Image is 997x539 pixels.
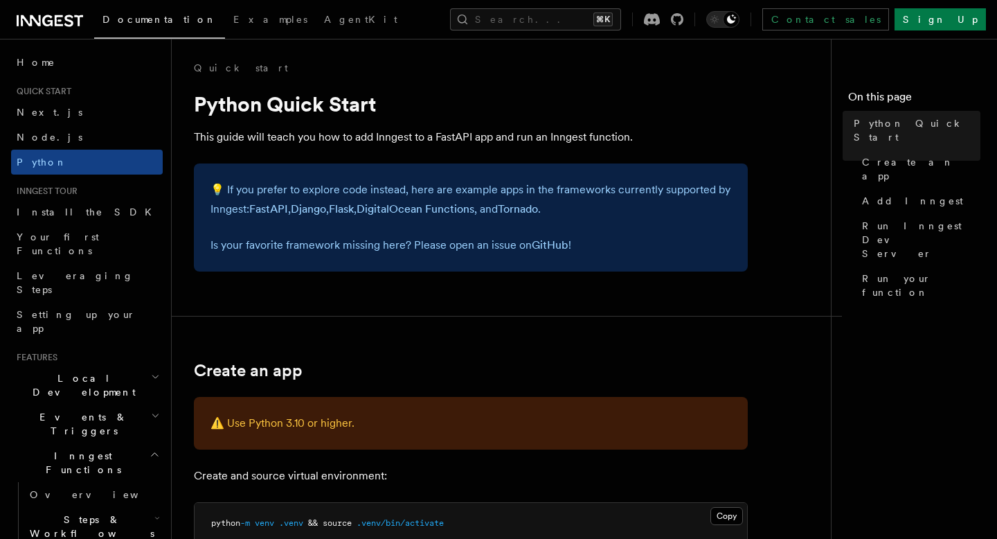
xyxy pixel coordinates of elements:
[194,61,288,75] a: Quick start
[194,361,303,380] a: Create an app
[210,180,731,219] p: 💡 If you prefer to explore code instead, here are example apps in the frameworks currently suppor...
[24,482,163,507] a: Overview
[329,202,354,215] a: Flask
[11,352,57,363] span: Features
[11,125,163,150] a: Node.js
[279,518,303,528] span: .venv
[255,518,274,528] span: venv
[862,194,963,208] span: Add Inngest
[11,86,71,97] span: Quick start
[895,8,986,30] a: Sign Up
[11,50,163,75] a: Home
[194,466,748,486] p: Create and source virtual environment:
[323,518,352,528] span: source
[862,272,980,299] span: Run your function
[856,150,980,188] a: Create an app
[11,371,151,399] span: Local Development
[17,270,134,295] span: Leveraging Steps
[11,186,78,197] span: Inngest tour
[856,188,980,213] a: Add Inngest
[532,238,568,251] a: GitHub
[11,150,163,175] a: Python
[17,309,136,334] span: Setting up your app
[210,414,731,433] p: ⚠️ Use Python 3.10 or higher.
[762,8,889,30] a: Contact sales
[324,14,397,25] span: AgentKit
[11,443,163,482] button: Inngest Functions
[17,107,82,118] span: Next.js
[357,202,474,215] a: DigitalOcean Functions
[194,127,748,147] p: This guide will teach you how to add Inngest to a FastAPI app and run an Inngest function.
[11,263,163,302] a: Leveraging Steps
[316,4,406,37] a: AgentKit
[249,202,288,215] a: FastAPI
[862,219,980,260] span: Run Inngest Dev Server
[11,405,163,443] button: Events & Triggers
[450,8,621,30] button: Search...⌘K
[856,213,980,266] a: Run Inngest Dev Server
[11,224,163,263] a: Your first Functions
[291,202,326,215] a: Django
[11,200,163,224] a: Install the SDK
[11,366,163,405] button: Local Development
[498,202,538,215] a: Tornado
[225,4,316,37] a: Examples
[308,518,318,528] span: &&
[94,4,225,39] a: Documentation
[593,12,613,26] kbd: ⌘K
[856,266,980,305] a: Run your function
[710,507,743,525] button: Copy
[233,14,307,25] span: Examples
[17,157,67,168] span: Python
[11,100,163,125] a: Next.js
[17,206,160,218] span: Install the SDK
[17,55,55,69] span: Home
[11,302,163,341] a: Setting up your app
[240,518,250,528] span: -m
[854,116,980,144] span: Python Quick Start
[848,89,980,111] h4: On this page
[210,236,731,255] p: Is your favorite framework missing here? Please open an issue on !
[11,449,150,477] span: Inngest Functions
[11,410,151,438] span: Events & Triggers
[17,132,82,143] span: Node.js
[17,231,99,256] span: Your first Functions
[862,155,980,183] span: Create an app
[194,91,748,116] h1: Python Quick Start
[706,11,739,28] button: Toggle dark mode
[848,111,980,150] a: Python Quick Start
[211,518,240,528] span: python
[357,518,444,528] span: .venv/bin/activate
[102,14,217,25] span: Documentation
[30,489,172,500] span: Overview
